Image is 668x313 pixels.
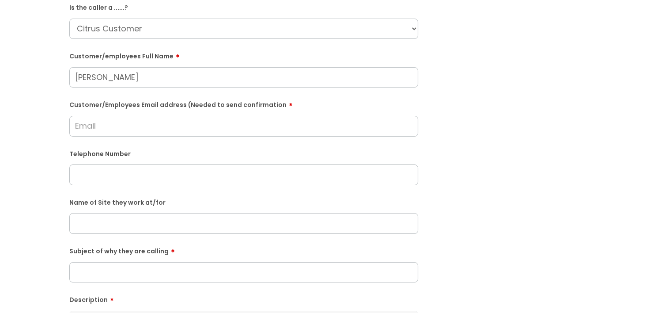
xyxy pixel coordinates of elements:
[69,116,418,136] input: Email
[69,98,418,109] label: Customer/Employees Email address (Needed to send confirmation
[69,244,418,255] label: Subject of why they are calling
[69,149,418,158] label: Telephone Number
[69,197,418,206] label: Name of Site they work at/for
[69,50,418,60] label: Customer/employees Full Name
[69,2,418,11] label: Is the caller a ......?
[69,293,418,304] label: Description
